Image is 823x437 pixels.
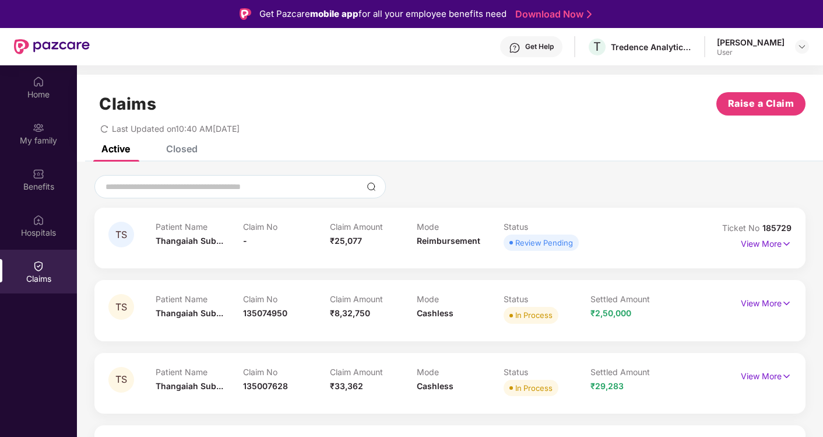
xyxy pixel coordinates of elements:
[156,308,223,318] span: Thangaiah Sub...
[156,294,242,304] p: Patient Name
[243,367,330,377] p: Claim No
[330,308,370,318] span: ₹8,32,750
[590,308,631,318] span: ₹2,50,000
[112,124,240,134] span: Last Updated on 10:40 AM[DATE]
[100,124,108,134] span: redo
[330,367,417,377] p: Claim Amount
[243,294,330,304] p: Claim No
[587,8,592,20] img: Stroke
[590,367,677,377] p: Settled Amount
[330,381,363,391] span: ₹33,362
[33,122,44,134] img: svg+xml;base64,PHN2ZyB3aWR0aD0iMjAiIGhlaWdodD0iMjAiIHZpZXdCb3g9IjAgMCAyMCAyMCIgZmlsbD0ibm9uZSIgeG...
[33,168,44,180] img: svg+xml;base64,PHN2ZyBpZD0iQmVuZWZpdHMiIHhtbG5zPSJodHRwOi8vd3d3LnczLm9yZy8yMDAwL3N2ZyIgd2lkdGg9Ij...
[504,294,590,304] p: Status
[782,237,792,250] img: svg+xml;base64,PHN2ZyB4bWxucz0iaHR0cDovL3d3dy53My5vcmcvMjAwMC9zdmciIHdpZHRoPSIxNyIgaGVpZ2h0PSIxNy...
[417,367,504,377] p: Mode
[504,222,590,232] p: Status
[101,143,130,155] div: Active
[156,367,242,377] p: Patient Name
[504,367,590,377] p: Status
[593,40,601,54] span: T
[782,297,792,310] img: svg+xml;base64,PHN2ZyB4bWxucz0iaHR0cDovL3d3dy53My5vcmcvMjAwMC9zdmciIHdpZHRoPSIxNyIgaGVpZ2h0PSIxNy...
[417,236,480,246] span: Reimbursement
[243,222,330,232] p: Claim No
[367,182,376,191] img: svg+xml;base64,PHN2ZyBpZD0iU2VhcmNoLTMyeDMyIiB4bWxucz0iaHR0cDovL3d3dy53My5vcmcvMjAwMC9zdmciIHdpZH...
[243,308,287,318] span: 135074950
[515,237,573,249] div: Review Pending
[762,223,792,233] span: 185729
[525,42,554,51] div: Get Help
[515,309,553,321] div: In Process
[717,48,785,57] div: User
[611,41,692,53] div: Tredence Analytics Solutions Private Limited
[417,222,504,232] p: Mode
[590,381,624,391] span: ₹29,283
[417,294,504,304] p: Mode
[243,236,247,246] span: -
[509,42,520,54] img: svg+xml;base64,PHN2ZyBpZD0iSGVscC0zMngzMiIgeG1sbnM9Imh0dHA6Ly93d3cudzMub3JnLzIwMDAvc3ZnIiB3aWR0aD...
[166,143,198,155] div: Closed
[741,367,792,383] p: View More
[782,370,792,383] img: svg+xml;base64,PHN2ZyB4bWxucz0iaHR0cDovL3d3dy53My5vcmcvMjAwMC9zdmciIHdpZHRoPSIxNyIgaGVpZ2h0PSIxNy...
[330,294,417,304] p: Claim Amount
[417,381,453,391] span: Cashless
[156,381,223,391] span: Thangaiah Sub...
[515,8,588,20] a: Download Now
[330,236,362,246] span: ₹25,077
[33,76,44,88] img: svg+xml;base64,PHN2ZyBpZD0iSG9tZSIgeG1sbnM9Imh0dHA6Ly93d3cudzMub3JnLzIwMDAvc3ZnIiB3aWR0aD0iMjAiIG...
[240,8,251,20] img: Logo
[156,222,242,232] p: Patient Name
[33,214,44,226] img: svg+xml;base64,PHN2ZyBpZD0iSG9zcGl0YWxzIiB4bWxucz0iaHR0cDovL3d3dy53My5vcmcvMjAwMC9zdmciIHdpZHRoPS...
[515,382,553,394] div: In Process
[310,8,358,19] strong: mobile app
[417,308,453,318] span: Cashless
[716,92,806,116] button: Raise a Claim
[590,294,677,304] p: Settled Amount
[14,39,90,54] img: New Pazcare Logo
[99,94,156,114] h1: Claims
[115,230,127,240] span: TS
[259,7,507,21] div: Get Pazcare for all your employee benefits need
[728,96,794,111] span: Raise a Claim
[797,42,807,51] img: svg+xml;base64,PHN2ZyBpZD0iRHJvcGRvd24tMzJ4MzIiIHhtbG5zPSJodHRwOi8vd3d3LnczLm9yZy8yMDAwL3N2ZyIgd2...
[243,381,288,391] span: 135007628
[741,235,792,250] p: View More
[33,260,44,272] img: svg+xml;base64,PHN2ZyBpZD0iQ2xhaW0iIHhtbG5zPSJodHRwOi8vd3d3LnczLm9yZy8yMDAwL3N2ZyIgd2lkdGg9IjIwIi...
[717,37,785,48] div: [PERSON_NAME]
[156,236,223,246] span: Thangaiah Sub...
[115,302,127,312] span: TS
[330,222,417,232] p: Claim Amount
[115,375,127,384] span: TS
[722,223,762,233] span: Ticket No
[741,294,792,310] p: View More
